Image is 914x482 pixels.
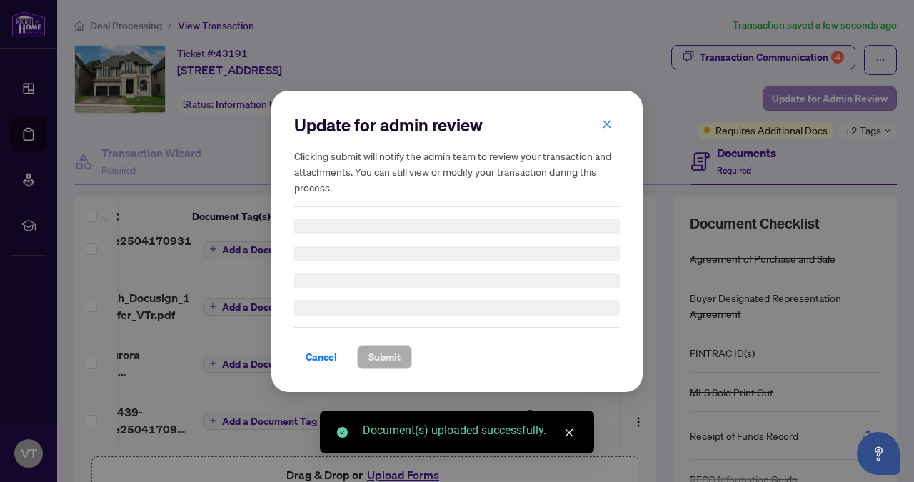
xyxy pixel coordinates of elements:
[602,119,612,129] span: close
[363,422,577,439] div: Document(s) uploaded successfully.
[564,428,574,438] span: close
[337,427,348,438] span: check-circle
[294,148,620,195] h5: Clicking submit will notify the admin team to review your transaction and attachments. You can st...
[857,432,900,475] button: Open asap
[294,114,620,136] h2: Update for admin review
[294,345,348,369] button: Cancel
[306,346,337,368] span: Cancel
[357,345,412,369] button: Submit
[561,425,577,441] a: Close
